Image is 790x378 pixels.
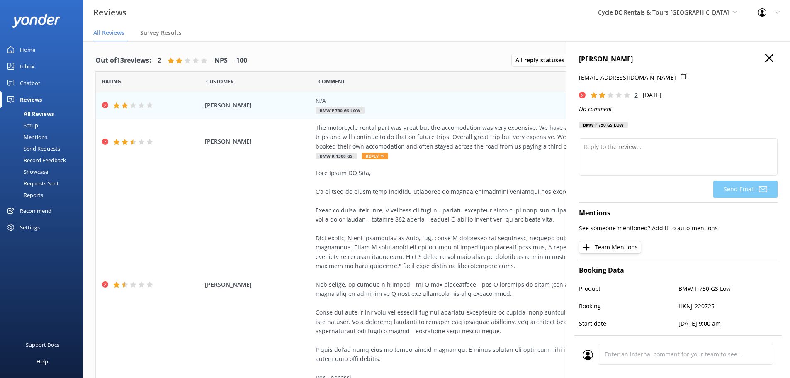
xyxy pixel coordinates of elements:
[5,108,83,119] a: All Reviews
[579,105,612,113] i: No comment
[643,90,661,100] p: [DATE]
[20,91,42,108] div: Reviews
[579,241,641,254] button: Team Mentions
[234,55,247,66] h4: -100
[678,302,778,311] p: HKNJ-220725
[5,143,60,154] div: Send Requests
[579,302,678,311] p: Booking
[140,29,182,37] span: Survey Results
[598,8,729,16] span: Cycle BC Rentals & Tours [GEOGRAPHIC_DATA]
[5,154,66,166] div: Record Feedback
[634,91,638,99] span: 2
[678,284,778,293] p: BMW F 750 GS Low
[5,166,83,178] a: Showcase
[102,78,121,85] span: Date
[20,41,35,58] div: Home
[579,73,676,82] p: [EMAIL_ADDRESS][DOMAIN_NAME]
[362,153,388,159] span: Reply
[5,119,38,131] div: Setup
[20,202,51,219] div: Recommend
[5,189,43,201] div: Reports
[515,56,569,65] span: All reply statuses
[579,224,778,233] p: See someone mentioned? Add it to auto-mentions
[205,280,312,289] span: [PERSON_NAME]
[158,55,161,66] h4: 2
[5,108,54,119] div: All Reviews
[95,55,151,66] h4: Out of 13 reviews:
[5,154,83,166] a: Record Feedback
[579,122,628,128] div: BMW F 750 GS Low
[678,319,778,328] p: [DATE] 9:00 am
[20,58,34,75] div: Inbox
[93,29,124,37] span: All Reviews
[583,350,593,360] img: user_profile.svg
[205,101,312,110] span: [PERSON_NAME]
[316,123,693,151] div: The motorcycle rental part was great but the accomodation was very expensive. We have always book...
[20,219,40,236] div: Settings
[26,337,59,353] div: Support Docs
[5,143,83,154] a: Send Requests
[12,14,60,27] img: yonder-white-logo.png
[579,265,778,276] h4: Booking Data
[316,96,693,105] div: N/A
[214,55,228,66] h4: NPS
[5,119,83,131] a: Setup
[205,137,312,146] span: [PERSON_NAME]
[765,54,773,63] button: Close
[5,131,83,143] a: Mentions
[579,319,678,328] p: Start date
[316,153,357,159] span: BMW R 1300 GS
[579,284,678,293] p: Product
[206,78,234,85] span: Date
[579,208,778,219] h4: Mentions
[5,166,48,178] div: Showcase
[5,131,47,143] div: Mentions
[316,107,365,114] span: BMW F 750 GS Low
[579,54,778,65] h4: [PERSON_NAME]
[5,178,59,189] div: Requests Sent
[5,178,83,189] a: Requests Sent
[5,189,83,201] a: Reports
[36,353,48,370] div: Help
[20,75,40,91] div: Chatbot
[93,6,126,19] h3: Reviews
[318,78,345,85] span: Question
